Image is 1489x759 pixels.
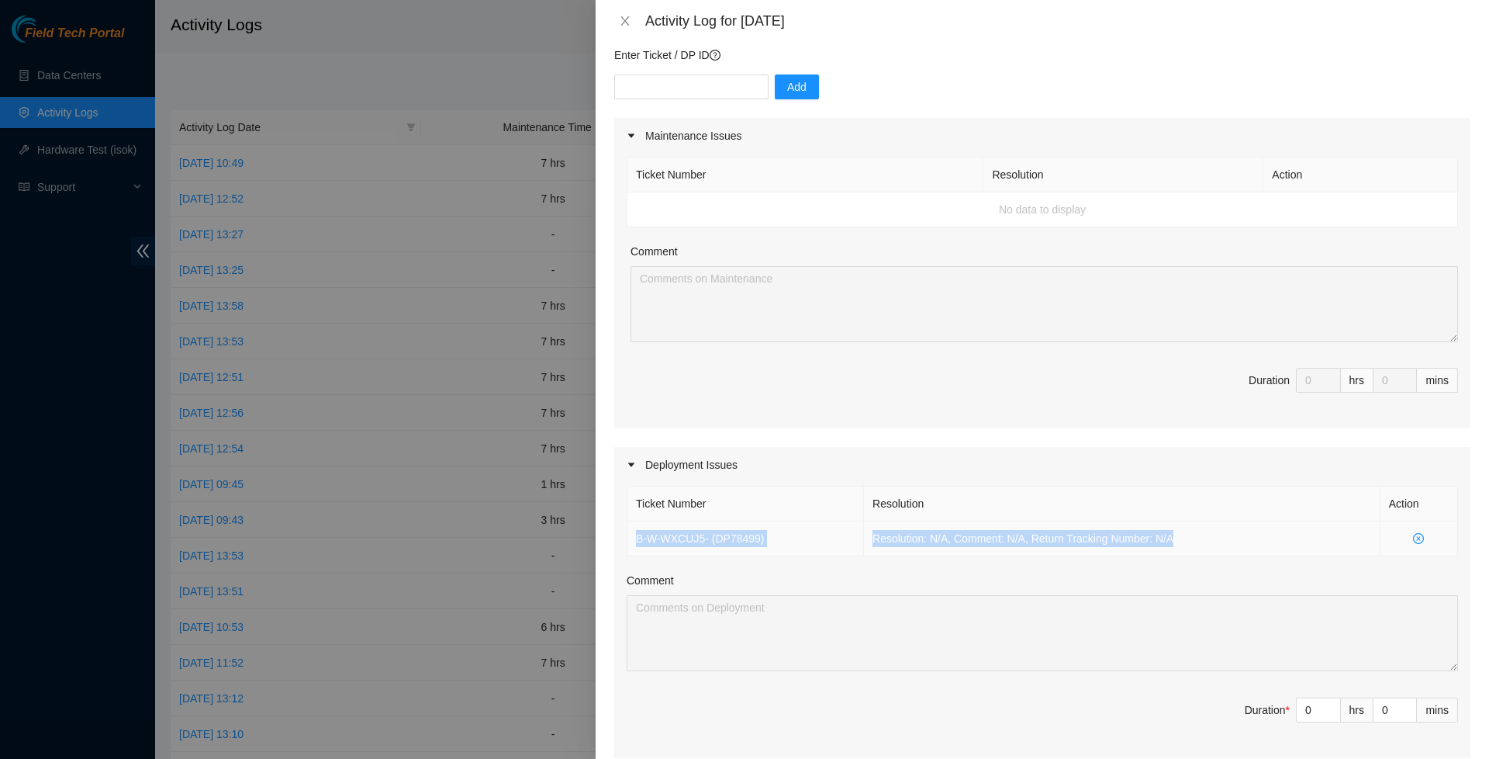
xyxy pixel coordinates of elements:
div: Maintenance Issues [614,118,1470,154]
div: mins [1417,698,1458,723]
textarea: Comment [627,595,1458,671]
td: Resolution: N/A, Comment: N/A, Return Tracking Number: N/A [864,522,1380,556]
span: caret-right [627,460,636,470]
th: Ticket Number [627,487,864,522]
button: Close [614,14,636,29]
div: Duration [1249,372,1290,389]
div: Activity Log for [DATE] [645,12,1470,29]
div: hrs [1341,698,1373,723]
th: Action [1263,158,1458,192]
textarea: Comment [630,266,1458,342]
p: Enter Ticket / DP ID [614,47,1470,64]
span: caret-right [627,131,636,140]
a: B-W-WXCUJ5 [636,532,705,545]
label: Comment [627,572,674,589]
div: Deployment Issues [614,447,1470,483]
span: Add [787,78,807,95]
th: Ticket Number [627,158,983,192]
span: - ( DP78499 ) [705,532,764,545]
div: hrs [1341,368,1373,393]
label: Comment [630,243,678,260]
span: question-circle [710,50,720,61]
th: Action [1380,487,1458,522]
button: Add [775,75,819,99]
th: Resolution [983,158,1263,192]
div: Duration [1245,702,1290,719]
td: No data to display [627,192,1458,227]
th: Resolution [864,487,1380,522]
span: close [619,15,631,27]
div: mins [1417,368,1458,393]
span: close-circle [1389,533,1449,544]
